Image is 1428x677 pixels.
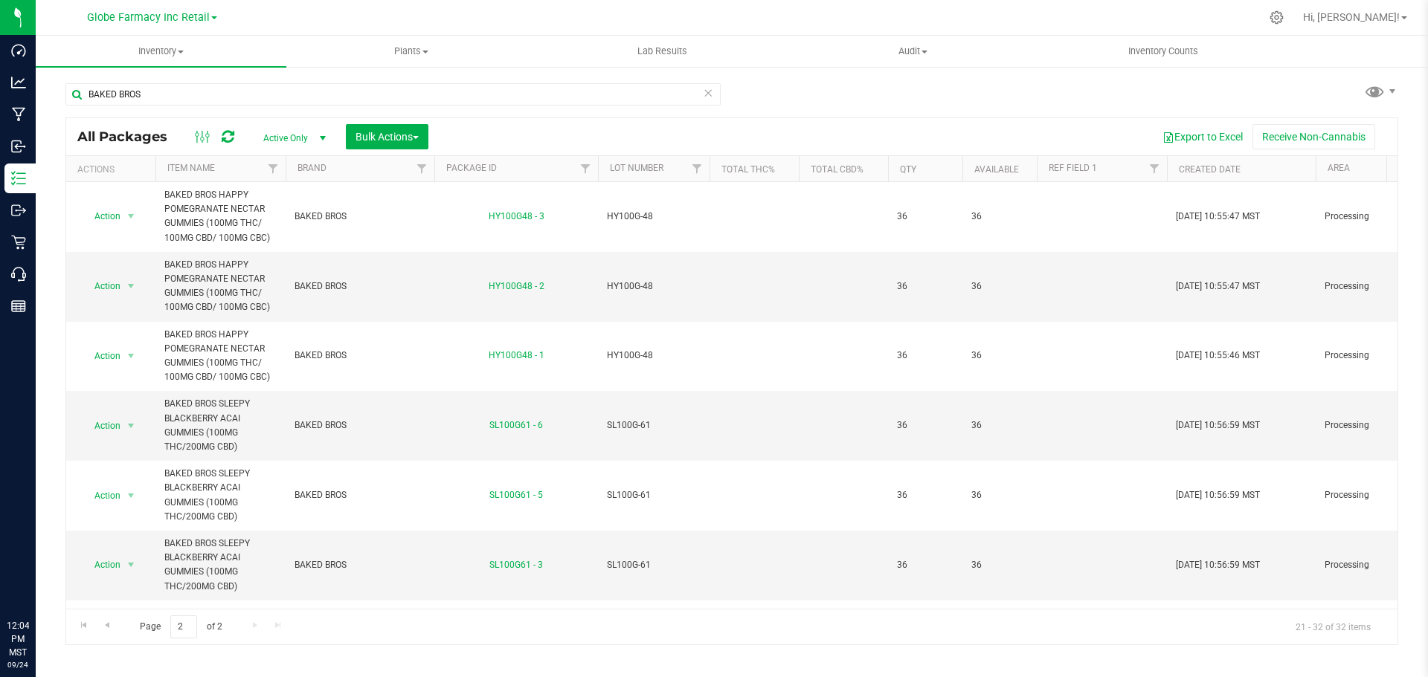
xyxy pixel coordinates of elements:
a: Audit [788,36,1038,67]
inline-svg: Dashboard [11,43,26,58]
span: Action [81,415,121,436]
a: Brand [297,163,327,173]
a: Created Date [1179,164,1241,175]
span: BAKED BROS SLEEPY BLACKBERRY ACAI GUMMIES (100MG THC/200MG CBD) [164,397,277,454]
a: Area [1328,163,1350,173]
span: Processing [1325,488,1418,502]
input: Search Package ID, Item Name, SKU, Lot or Part Number... [65,83,721,106]
a: SL100G61 - 3 [489,560,543,570]
a: HY100G48 - 2 [489,281,544,291]
span: BAKED BROS [295,488,425,502]
a: Total THC% [721,164,775,175]
span: 36 [971,488,1028,502]
a: Inventory Counts [1038,36,1289,67]
span: [DATE] 10:56:59 MST [1176,418,1260,433]
span: select [122,415,141,436]
span: BAKED BROS HAPPY POMEGRANATE NECTAR GUMMIES (100MG THC/ 100MG CBD/ 100MG CBC) [164,258,277,315]
span: select [122,346,141,366]
inline-svg: Outbound [11,203,26,218]
inline-svg: Call Center [11,267,26,282]
span: 36 [897,418,953,433]
span: BAKED BROS [295,279,425,294]
inline-svg: Manufacturing [11,107,26,122]
a: Qty [900,164,916,175]
span: 36 [971,418,1028,433]
button: Bulk Actions [346,124,428,149]
span: Bulk Actions [356,131,419,143]
p: 12:04 PM MST [7,619,29,659]
a: Lot Number [610,163,663,173]
span: BAKED BROS [295,349,425,363]
span: Action [81,346,121,366]
a: Go to the previous page [96,615,118,635]
a: Ref Field 1 [1049,163,1097,173]
span: Processing [1325,210,1418,224]
span: Processing [1325,279,1418,294]
span: select [122,276,141,297]
span: HY100G-48 [607,279,701,294]
div: Actions [77,164,149,175]
a: Filter [1142,156,1167,181]
span: 36 [971,349,1028,363]
a: HY100G48 - 1 [489,350,544,360]
span: Action [81,485,121,506]
span: select [122,554,141,575]
a: HY100G48 - 3 [489,211,544,221]
span: Inventory Counts [1108,45,1218,58]
span: 36 [897,488,953,502]
span: Processing [1325,418,1418,433]
inline-svg: Inventory [11,171,26,186]
inline-svg: Reports [11,299,26,314]
span: HY100G-48 [607,349,701,363]
span: SL100G-61 [607,418,701,433]
span: BAKED BROS SLEEPY BLACKBERRY ACAI GUMMIES (100MG THC/200MG CBD) [164,537,277,594]
span: HY100G-48 [607,210,701,224]
a: Plants [286,36,537,67]
inline-svg: Retail [11,235,26,250]
span: 36 [897,558,953,572]
span: SL100G-61 [607,558,701,572]
input: 2 [170,615,197,638]
span: Processing [1325,349,1418,363]
span: [DATE] 10:55:47 MST [1176,210,1260,224]
span: [DATE] 10:55:46 MST [1176,349,1260,363]
a: Filter [410,156,434,181]
a: Go to the first page [73,615,94,635]
span: All Packages [77,129,182,145]
span: select [122,485,141,506]
span: 36 [971,210,1028,224]
span: Hi, [PERSON_NAME]! [1303,11,1400,23]
a: Filter [261,156,286,181]
a: Package ID [446,163,497,173]
span: Globe Farmacy Inc Retail [87,11,210,24]
button: Export to Excel [1153,124,1252,149]
inline-svg: Analytics [11,75,26,90]
a: Filter [573,156,598,181]
span: Action [81,206,121,227]
span: BAKED BROS [295,558,425,572]
a: Item Name [167,163,215,173]
span: select [122,206,141,227]
span: 36 [897,349,953,363]
span: 36 [897,279,953,294]
a: Lab Results [537,36,788,67]
span: Action [81,276,121,297]
a: Filter [685,156,710,181]
span: Plants [287,45,536,58]
span: 21 - 32 of 32 items [1284,615,1383,638]
span: BAKED BROS HAPPY POMEGRANATE NECTAR GUMMIES (100MG THC/ 100MG CBD/ 100MG CBC) [164,328,277,385]
a: Total CBD% [811,164,863,175]
iframe: Resource center [15,558,59,603]
span: 36 [971,558,1028,572]
span: Audit [788,45,1038,58]
span: [DATE] 10:55:47 MST [1176,279,1260,294]
span: BAKED BROS SLEEPY BLACKBERRY ACAI GUMMIES (100MG THC/200MG CBD) [164,467,277,524]
a: SL100G61 - 6 [489,420,543,430]
span: Clear [703,83,713,103]
span: BAKED BROS HAPPY POMEGRANATE NECTAR GUMMIES (100MG THC/ 100MG CBD/ 100MG CBC) [164,188,277,245]
a: SL100G61 - 5 [489,490,543,500]
p: 09/24 [7,659,29,670]
span: Page of 2 [127,615,234,638]
span: Lab Results [617,45,707,58]
span: BAKED BROS [295,210,425,224]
